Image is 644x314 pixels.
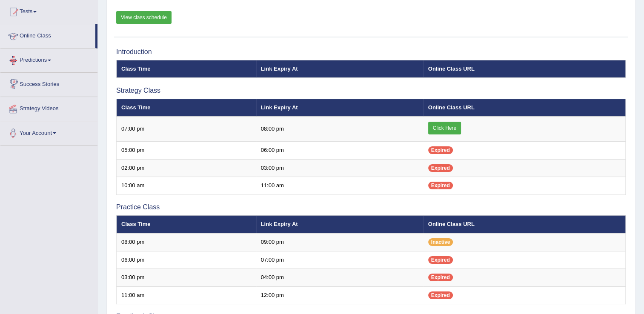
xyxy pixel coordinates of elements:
[256,142,424,160] td: 06:00 pm
[256,269,424,287] td: 04:00 pm
[428,122,461,134] a: Click Here
[428,274,453,281] span: Expired
[117,233,256,251] td: 08:00 pm
[428,238,453,246] span: Inactive
[116,87,626,94] h3: Strategy Class
[0,24,95,46] a: Online Class
[256,215,424,233] th: Link Expiry At
[117,142,256,160] td: 05:00 pm
[424,215,626,233] th: Online Class URL
[256,177,424,195] td: 11:00 am
[117,286,256,304] td: 11:00 am
[117,117,256,142] td: 07:00 pm
[0,49,97,70] a: Predictions
[256,159,424,177] td: 03:00 pm
[117,60,256,78] th: Class Time
[256,60,424,78] th: Link Expiry At
[424,99,626,117] th: Online Class URL
[116,48,626,56] h3: Introduction
[117,99,256,117] th: Class Time
[428,146,453,154] span: Expired
[117,269,256,287] td: 03:00 pm
[0,97,97,118] a: Strategy Videos
[428,291,453,299] span: Expired
[256,99,424,117] th: Link Expiry At
[256,251,424,269] td: 07:00 pm
[428,182,453,189] span: Expired
[0,121,97,143] a: Your Account
[428,256,453,264] span: Expired
[256,117,424,142] td: 08:00 pm
[116,203,626,211] h3: Practice Class
[116,11,172,24] a: View class schedule
[428,164,453,172] span: Expired
[256,233,424,251] td: 09:00 pm
[0,73,97,94] a: Success Stories
[256,286,424,304] td: 12:00 pm
[117,215,256,233] th: Class Time
[117,251,256,269] td: 06:00 pm
[117,159,256,177] td: 02:00 pm
[117,177,256,195] td: 10:00 am
[424,60,626,78] th: Online Class URL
